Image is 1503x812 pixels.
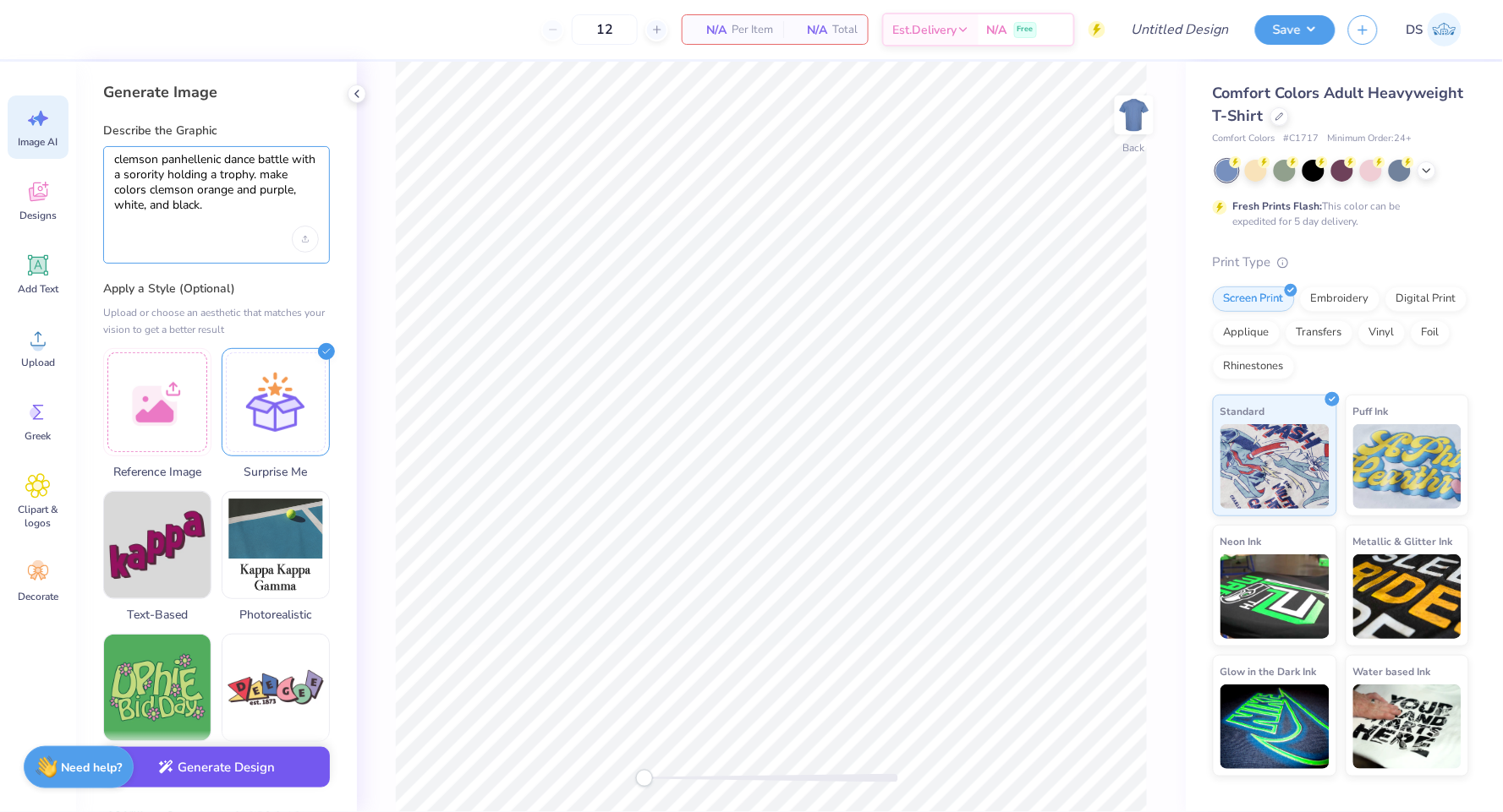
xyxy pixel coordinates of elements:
[1399,13,1469,46] a: DS
[1221,532,1262,550] span: Neon Ink
[1213,286,1295,312] div: Screen Print
[103,606,211,624] span: Text-Based
[103,123,330,139] label: Describe the Graphic
[1233,199,1441,229] div: This color can be expedited for 5 day delivery.
[103,281,330,297] label: Apply a Style (Optional)
[222,463,330,481] span: Surprise Me
[222,606,330,624] span: Photorealistic
[103,747,330,788] button: Generate Design
[1221,662,1317,680] span: Glow in the Dark Ink
[222,635,329,741] img: 80s & 90s
[1411,320,1451,346] div: Foil
[103,82,330,102] div: Generate Image
[1221,684,1330,769] img: Glow in the Dark Ink
[732,21,773,39] span: Per Item
[1385,286,1467,312] div: Digital Print
[103,304,330,338] div: Upload or choose an aesthetic that matches your vision to get a better result
[1233,199,1323,213] strong: Fresh Prints Flash:
[1213,253,1469,272] div: Print Type
[18,282,58,296] span: Add Text
[892,21,957,39] span: Est. Delivery
[1284,132,1319,146] span: # C1717
[1018,24,1034,35] span: Free
[1213,132,1275,146] span: Comfort Colors
[1300,286,1380,312] div: Embroidery
[987,21,1007,39] span: N/A
[114,152,319,213] textarea: clemson panhellenic dance battle with a sorority holding a trophy. make colors clemson orange and...
[572,14,638,45] input: – –
[636,770,653,787] div: Accessibility label
[1358,320,1406,346] div: Vinyl
[1428,13,1462,46] img: Daniella Sison
[1328,132,1412,146] span: Minimum Order: 24 +
[1353,554,1462,639] img: Metallic & Glitter Ink
[1213,320,1281,346] div: Applique
[104,492,211,598] img: Text-Based
[1255,15,1336,45] button: Save
[1353,662,1431,680] span: Water based Ink
[1221,554,1330,639] img: Neon Ink
[19,209,57,222] span: Designs
[1286,320,1353,346] div: Transfers
[1213,83,1464,126] span: Comfort Colors Adult Heavyweight T-Shirt
[62,760,123,776] strong: Need help?
[1213,354,1295,379] div: Rhinestones
[1353,684,1462,769] img: Water based Ink
[292,226,319,253] div: Upload image
[1353,532,1453,550] span: Metallic & Glitter Ink
[693,21,727,39] span: N/A
[1407,20,1423,40] span: DS
[1117,98,1151,132] img: Back
[1353,402,1389,420] span: Puff Ink
[18,590,58,603] span: Decorate
[1221,424,1330,509] img: Standard
[25,429,52,443] span: Greek
[222,492,329,598] img: Photorealistic
[832,21,858,39] span: Total
[1123,140,1145,155] div: Back
[10,503,66,530] span: Clipart & logos
[1221,402,1265,420] span: Standard
[793,21,827,39] span: N/A
[19,135,58,149] span: Image AI
[104,635,211,741] img: 60s & 70s
[1353,424,1462,509] img: Puff Ink
[103,463,211,481] span: Reference Image
[1118,13,1242,46] input: Untitled Design
[21,356,55,369] span: Upload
